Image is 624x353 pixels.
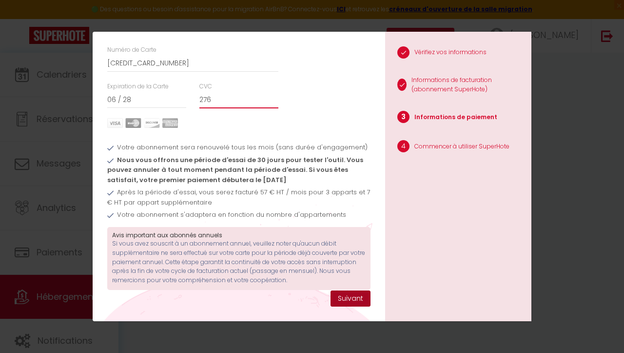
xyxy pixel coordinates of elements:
button: Ouvrir le widget de chat LiveChat [8,4,37,33]
p: Si vous avez souscrit à un abonnement annuel, veuillez noter qu'aucun débit supplémentaire ne ser... [112,239,366,285]
li: Informations de facturation (abonnement SuperHote) [385,71,531,102]
span: Votre abonnement s'adaptera en fonction du nombre d'appartements [117,210,346,219]
label: CVC [199,82,212,91]
span: Votre abonnement sera renouvelé tous les mois (sans durée d'engagement) [117,143,368,152]
input: 0000 0000 0000 0000 [107,55,278,72]
img: carts.png [107,118,178,128]
input: MM/YY [107,91,187,108]
li: Vérifiez vos informations [385,42,531,66]
label: Numéro de Carte [107,45,156,55]
span: Après la période d'essai, vous serez facturé 57 € HT / mois pour 3 apparts et 7 € HT par appart s... [107,187,370,207]
li: Commencer à utiliser SuperHote [385,135,531,160]
h3: Avis important aux abonnés annuels [112,232,366,239]
li: Informations de paiement [385,106,531,130]
label: Expiration de la Carte [107,82,169,91]
span: Nous vous offrons une période d'essai de 30 jours pour tester l'outil. Vous pouvez annuler à tout... [107,155,363,185]
span: 4 [397,140,409,152]
span: 3 [397,111,409,123]
button: Suivant [331,291,370,307]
